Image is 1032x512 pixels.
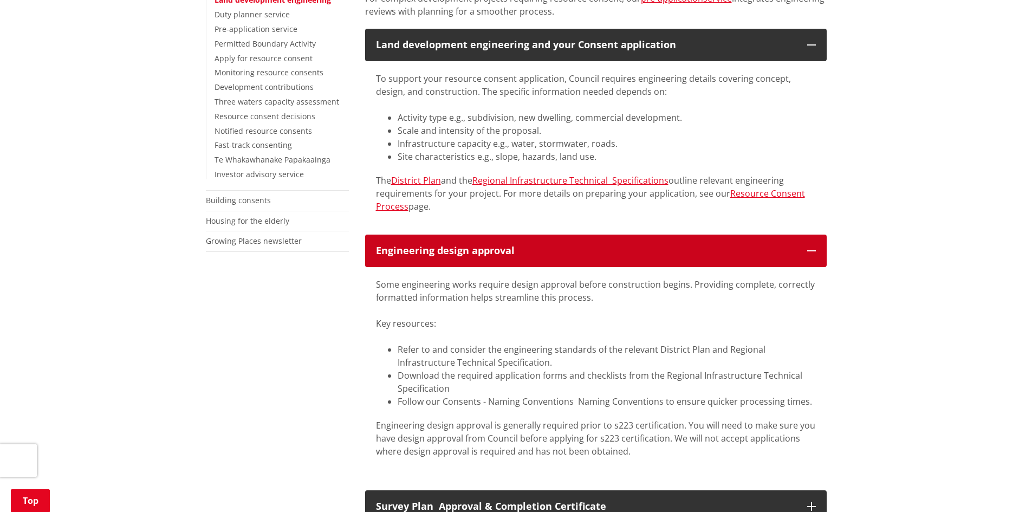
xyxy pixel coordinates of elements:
a: Growing Places newsletter [206,236,302,246]
li: Scale and intensity of the proposal.​ [398,124,816,137]
a: Three waters capacity assessment [215,96,339,107]
button: Engineering design approval [365,235,827,267]
div: Engineering design approval [376,245,796,256]
a: Housing for the elderly [206,216,289,226]
div: To support your resource consent application, Council requires engineering details covering conce... [376,72,816,98]
li: Infrastructure capacity e.g., water, stormwater, roads.​ [398,137,816,150]
a: Permitted Boundary Activity [215,38,316,49]
li: Site characteristics e.g., slope, hazards, land use.​ [398,150,816,163]
a: Resource Consent Process [376,187,805,212]
a: Top [11,489,50,512]
p: Engineering design approval is generally required prior to s223 certification. You will need to m... [376,419,816,458]
a: Fast-track consenting [215,140,292,150]
li: Activity type e.g., subdivision, new dwelling, commercial development.​ [398,111,816,124]
div: Some engineering works require design approval before construction begins. Providing complete, co... [376,278,816,304]
a: Building consents [206,195,271,205]
span: The and the outline relevant engineering requirements for your project. For more details on prepa... [376,174,805,212]
li: Refer to and consider the engineering standards of the relevant District Plan and Regional Infras... [398,343,816,369]
a: Monitoring resource consents [215,67,323,77]
a: Regional Infrastructure Technical Specifications [472,174,668,186]
button: Land development engineering and your Consent application [365,29,827,61]
li: Follow our Consents - Naming Conventions Naming Conventions to ensure quicker processing times. [398,395,816,408]
div: Survey Plan Approval & Completion Certificate [376,501,796,512]
a: Te Whakawhanake Papakaainga [215,154,330,165]
a: Duty planner service [215,9,290,20]
div: Land development engineering and your Consent application [376,40,796,50]
div: Key resources:​ [376,317,816,330]
a: Apply for resource consent [215,53,313,63]
a: Investor advisory service [215,169,304,179]
a: Pre-application service [215,24,297,34]
a: Resource consent decisions [215,111,315,121]
li: Download the required application forms and checklists from the Regional Infrastructure Technical... [398,369,816,395]
a: Development contributions [215,82,314,92]
iframe: Messenger Launcher [982,466,1021,505]
a: Notified resource consents [215,126,312,136]
a: District Plan [391,174,441,186]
